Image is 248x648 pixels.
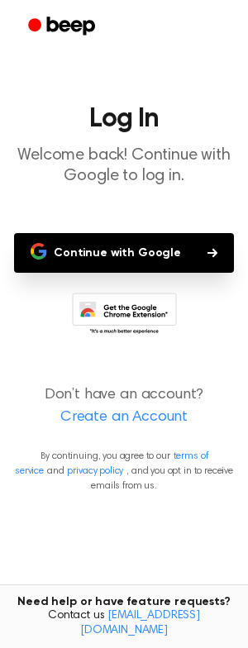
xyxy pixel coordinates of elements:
[13,145,235,187] p: Welcome back! Continue with Google to log in.
[14,233,234,273] button: Continue with Google
[80,610,200,636] a: [EMAIL_ADDRESS][DOMAIN_NAME]
[13,106,235,132] h1: Log In
[13,449,235,493] p: By continuing, you agree to our and , and you opt in to receive emails from us.
[67,466,123,476] a: privacy policy
[13,384,235,429] p: Don’t have an account?
[17,11,110,43] a: Beep
[10,609,238,638] span: Contact us
[17,407,231,429] a: Create an Account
